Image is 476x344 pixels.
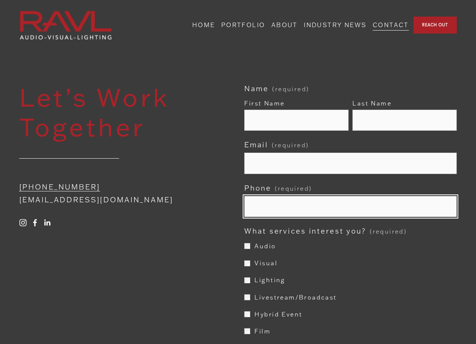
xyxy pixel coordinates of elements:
span: Visual [254,258,277,269]
span: What services interest you? [244,225,366,237]
img: RAVL | Sound, Video, Lighting &amp; IT Services for Events, Los Angeles [19,11,112,40]
span: (required) [272,86,309,92]
span: Name [244,82,268,95]
a: LinkedIn [43,219,51,226]
input: Lighting [244,277,250,283]
div: Last Name [352,98,457,110]
input: Film [244,328,250,334]
p: [EMAIL_ADDRESS][DOMAIN_NAME] [19,180,194,206]
input: Visual [244,260,250,266]
span: Phone [244,182,271,194]
a: CONTACT [373,19,409,31]
span: Film [254,326,271,337]
a: Instagram [19,219,27,226]
a: Facebook [31,219,39,226]
span: Let’s Work Together [19,81,178,143]
div: First Name [244,98,349,110]
a: REACH OUT [413,17,457,34]
a: ABOUT [271,19,298,31]
span: Audio [254,241,276,252]
input: Livestream/Broadcast [244,294,250,300]
input: Hybrid Event [244,311,250,317]
a: PORTFOLIO [221,19,265,31]
span: (required) [370,226,407,237]
input: Audio [244,243,250,249]
span: (required) [275,185,312,191]
span: Lighting [254,275,285,286]
a: INDUSTRY NEWS [304,19,366,31]
a: HOME [192,19,215,31]
span: Email [244,138,268,151]
span: Hybrid Event [254,309,302,320]
span: Livestream/Broadcast [254,292,337,303]
span: (required) [272,140,309,151]
a: [PHONE_NUMBER] [19,182,100,191]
